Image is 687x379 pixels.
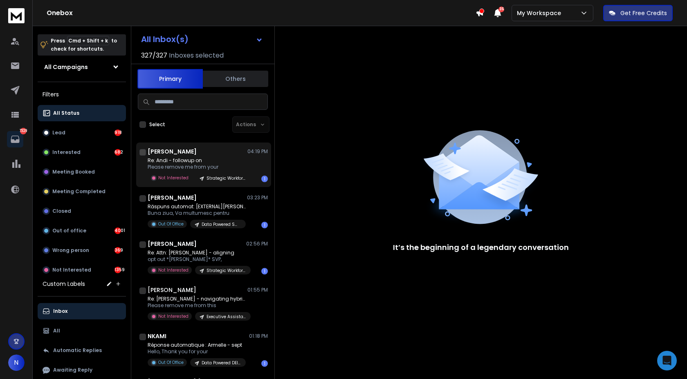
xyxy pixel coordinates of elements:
[52,227,86,234] p: Out of office
[148,348,246,355] p: Hello, Thank you for your
[53,110,79,116] p: All Status
[247,287,268,293] p: 01:55 PM
[261,222,268,228] div: 1
[53,328,60,334] p: All
[246,241,268,247] p: 02:56 PM
[148,332,166,340] h1: NKAMI
[498,7,504,12] span: 35
[38,242,126,259] button: Wrong person369
[603,5,673,21] button: Get Free Credits
[207,175,246,181] p: Strategic Workforce Planning - Learnova
[247,148,268,155] p: 04:19 PM
[148,240,197,248] h1: [PERSON_NAME]
[202,221,241,227] p: Data Powered SWP - Keynotive
[38,183,126,200] button: Meeting Completed
[149,121,165,128] label: Select
[148,157,246,164] p: Re: Andi - followup on
[52,169,95,175] p: Meeting Booked
[148,203,246,210] p: Răspuns automat: [EXTERNAL][PERSON_NAME] - revisiting
[207,314,246,320] p: Executive Assistant 6.0 - Keynotive
[114,129,121,136] div: 918
[38,89,126,100] h3: Filters
[8,354,25,371] button: N
[158,359,184,366] p: Out Of Office
[53,347,102,354] p: Automatic Replies
[148,296,246,302] p: Re: [PERSON_NAME] - navigating hybrid
[38,362,126,378] button: Awaiting Reply
[38,203,126,219] button: Closed
[52,247,89,254] p: Wrong person
[38,262,126,278] button: Not Interested1359
[114,149,121,156] div: 682
[261,268,268,274] div: 1
[114,227,121,234] div: 4001
[53,367,92,373] p: Awaiting Reply
[393,242,569,253] p: It’s the beginning of a legendary conversation
[38,303,126,319] button: Inbox
[7,131,23,147] a: 7329
[148,286,196,294] h1: [PERSON_NAME]
[158,267,189,273] p: Not Interested
[620,9,667,17] p: Get Free Credits
[67,36,109,45] span: Cmd + Shift + k
[38,144,126,161] button: Interested682
[148,164,246,170] p: Please remove me from your
[8,8,25,23] img: logo
[38,59,126,75] button: All Campaigns
[261,176,268,182] div: 1
[114,267,121,273] div: 1359
[247,194,268,201] p: 03:23 PM
[38,323,126,339] button: All
[169,51,224,60] h3: Inboxes selected
[135,31,269,47] button: All Inbox(s)
[148,194,197,202] h1: [PERSON_NAME]
[52,267,91,273] p: Not Interested
[148,147,197,156] h1: [PERSON_NAME]
[51,37,117,53] p: Press to check for shortcuts.
[207,268,246,274] p: Strategic Workforce Planning - Learnova
[38,105,126,121] button: All Status
[517,9,564,17] p: My Workspace
[38,342,126,359] button: Automatic Replies
[52,129,65,136] p: Lead
[20,128,27,134] p: 7329
[52,149,81,156] p: Interested
[148,210,246,216] p: Buna ziua, Va multumesc pentru
[657,351,677,370] div: Open Intercom Messenger
[203,70,268,88] button: Others
[53,308,67,314] p: Inbox
[148,256,246,263] p: opt out *[PERSON_NAME]* SVP,
[261,360,268,367] div: 1
[141,51,167,60] span: 327 / 327
[158,313,189,319] p: Not Interested
[38,125,126,141] button: Lead918
[148,302,246,309] p: Please remove me from this
[158,221,184,227] p: Out Of Office
[148,342,246,348] p: Réponse automatique : Armelle - sept
[137,69,203,89] button: Primary
[38,164,126,180] button: Meeting Booked
[52,208,71,214] p: Closed
[44,63,88,71] h1: All Campaigns
[148,250,246,256] p: Re: Attn: [PERSON_NAME] - aligning
[249,333,268,339] p: 01:18 PM
[52,188,106,195] p: Meeting Completed
[114,247,121,254] div: 369
[141,35,189,43] h1: All Inbox(s)
[43,280,85,288] h3: Custom Labels
[47,8,476,18] h1: Onebox
[202,360,241,366] p: Data Powered DEI - Keynotive
[158,175,189,181] p: Not Interested
[38,223,126,239] button: Out of office4001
